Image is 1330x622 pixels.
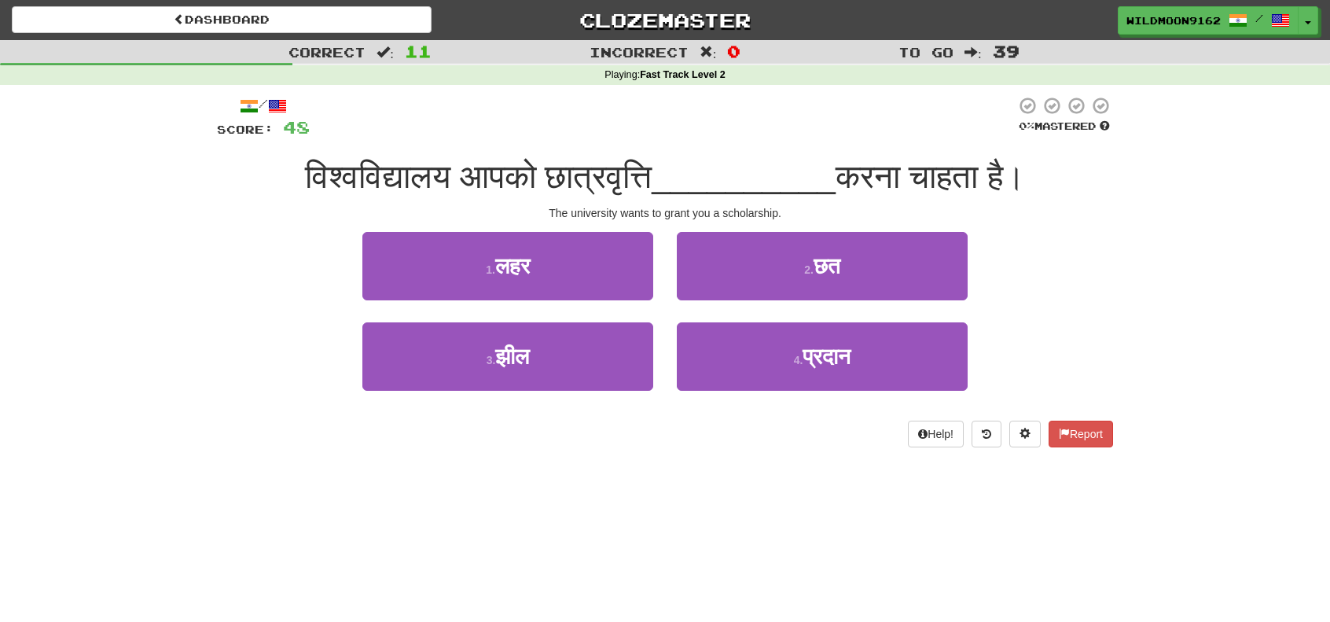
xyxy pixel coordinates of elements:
[814,254,840,278] span: छत
[305,158,652,195] span: विश्वविद्यालय आपको छात्रवृत्ति
[804,263,814,276] small: 2 .
[362,232,653,300] button: 1.लहर
[455,6,875,34] a: Clozemaster
[898,44,953,60] span: To go
[836,158,1025,195] span: करना चाहता है।
[217,123,274,136] span: Score:
[1118,6,1299,35] a: WildMoon9162 /
[964,46,982,59] span: :
[1255,13,1263,24] span: /
[405,42,432,61] span: 11
[12,6,432,33] a: Dashboard
[362,322,653,391] button: 3.झील
[677,232,968,300] button: 2.छत
[486,263,495,276] small: 1 .
[727,42,740,61] span: 0
[217,96,310,116] div: /
[1126,13,1221,28] span: WildMoon9162
[700,46,717,59] span: :
[640,69,726,80] strong: Fast Track Level 2
[283,117,310,137] span: 48
[1019,120,1034,132] span: 0 %
[487,354,496,366] small: 3 .
[495,254,530,278] span: लहर
[993,42,1020,61] span: 39
[972,421,1001,447] button: Round history (alt+y)
[1016,120,1113,134] div: Mastered
[794,354,803,366] small: 4 .
[495,344,529,369] span: झील
[217,205,1113,221] div: The university wants to grant you a scholarship.
[652,158,836,195] span: __________
[677,322,968,391] button: 4.प्रदान
[590,44,689,60] span: Incorrect
[288,44,366,60] span: Correct
[908,421,964,447] button: Help!
[1049,421,1113,447] button: Report
[377,46,394,59] span: :
[803,344,851,369] span: प्रदान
